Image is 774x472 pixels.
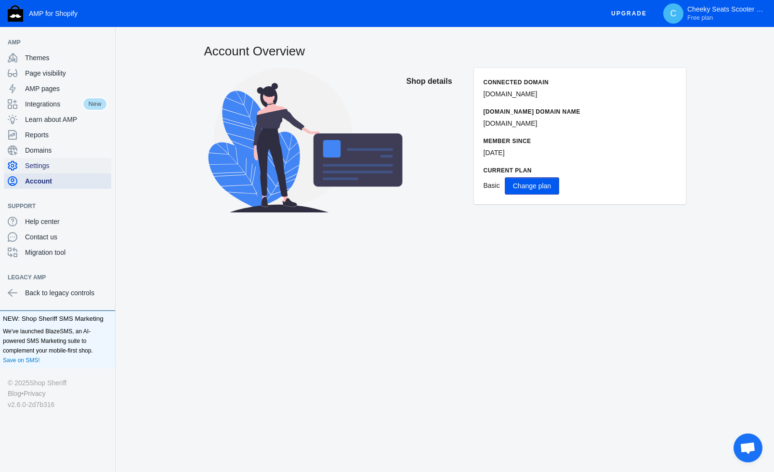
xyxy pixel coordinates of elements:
span: Support [8,201,98,211]
span: Upgrade [611,5,647,22]
span: C [669,9,678,18]
span: Themes [25,53,107,63]
span: Contact us [25,232,107,242]
button: Add a sales channel [98,40,113,44]
a: Domains [4,143,111,158]
span: Account [25,176,107,186]
div: Open chat [734,433,762,462]
span: Change plan [513,182,551,190]
button: Upgrade [603,5,655,23]
h6: Member since [484,136,676,146]
a: IntegrationsNew [4,96,111,112]
span: Migration tool [25,248,107,257]
img: Shop Sheriff Logo [8,5,23,22]
button: Change plan [505,177,559,195]
h6: [DOMAIN_NAME] domain name [484,107,676,117]
span: Domains [25,145,107,155]
a: Reports [4,127,111,143]
h2: Account Overview [204,42,686,60]
span: Page visibility [25,68,107,78]
span: Basic [484,182,500,189]
a: Migration tool [4,245,111,260]
span: Free plan [687,14,713,22]
h6: Connected domain [484,78,676,87]
p: Cheeky Seats Scooter Seat Covers [687,5,764,22]
span: AMP pages [25,84,107,93]
p: [DATE] [484,148,676,158]
span: Learn about AMP [25,115,107,124]
span: AMP [8,38,98,47]
span: New [82,97,107,111]
span: Help center [25,217,107,226]
a: Page visibility [4,66,111,81]
p: [DOMAIN_NAME] [484,89,676,99]
h6: Current Plan [484,166,676,175]
a: Settings [4,158,111,173]
a: AMP pages [4,81,111,96]
button: Add a sales channel [98,204,113,208]
h2: Shop details [407,68,464,95]
a: Contact us [4,229,111,245]
span: Integrations [25,99,82,109]
span: Reports [25,130,107,140]
a: Learn about AMP [4,112,111,127]
span: Settings [25,161,107,170]
a: Themes [4,50,111,66]
span: AMP for Shopify [29,10,78,17]
a: Account [4,173,111,189]
p: [DOMAIN_NAME] [484,118,676,129]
